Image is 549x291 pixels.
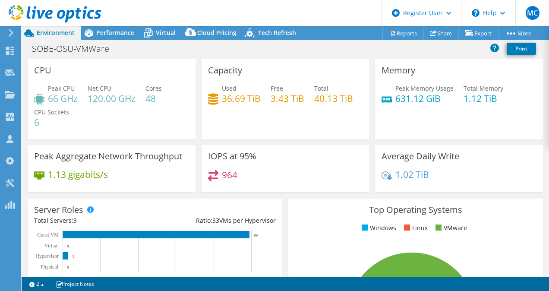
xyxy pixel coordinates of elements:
text: Virtual [44,243,59,249]
h4: 6 [34,117,69,127]
h4: 1.12 TiB [464,94,503,103]
h4: 36.69 TiB [222,94,261,103]
div: Ratio: VMs per Hypervisor [155,216,276,225]
text: 0 [67,244,69,248]
h4: 120.00 GHz [88,94,136,103]
h3: Peak Aggregate Network Throughput [34,152,182,161]
li: Windows [360,223,396,233]
text: 0 [67,265,69,269]
span: 3 [73,216,77,225]
h3: Top Operating Systems [295,205,536,215]
h4: 48 [145,94,162,103]
h3: IOPS at 95% [208,152,256,161]
text: Physical [41,264,58,270]
h3: Average Daily Write [382,152,459,161]
text: Guest VM [37,232,59,238]
li: Linux [402,223,428,233]
span: CPU Sockets [34,108,69,116]
span: Cores [145,84,162,92]
h4: 1.13 gigabits/s [48,170,108,179]
h3: Server Roles [34,205,83,215]
span: Used [222,84,237,92]
h4: 631.12 GiB [395,94,454,103]
a: Reports [382,26,424,40]
span: Total Memory [464,84,503,92]
div: Total Servers: [34,216,155,225]
h3: CPU [34,66,51,75]
li: VMware [433,223,467,233]
span: Peak CPU [48,84,75,92]
text: 3 [73,254,75,259]
span: Tech Refresh [258,28,296,37]
span: Virtual [156,28,176,37]
h3: Capacity [208,66,242,75]
span: Free [271,84,283,92]
span: Performance [96,28,134,37]
h4: 40.13 TiB [314,94,353,103]
span: Cloud Pricing [197,28,237,37]
a: Export [458,26,499,40]
h1: SOBE-OSU-VMWare [28,44,123,54]
h4: 1.02 TiB [395,170,429,179]
a: More [498,26,538,40]
a: Project Notes [50,278,100,289]
h4: 3.43 TiB [271,94,304,103]
a: 2 [23,278,50,289]
svg: \n [472,9,480,17]
text: 99 [254,233,258,237]
span: Net CPU [88,84,111,92]
span: 33 [212,216,219,225]
span: MC [526,6,540,20]
text: Hypervisor [35,253,59,259]
span: Total [314,84,328,92]
span: Peak Memory Usage [395,84,454,92]
span: Environment [37,28,75,37]
h3: Memory [382,66,415,75]
a: Share [423,26,459,40]
a: Print [507,43,536,55]
h4: 964 [222,170,237,180]
h4: 66 GHz [48,94,78,103]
